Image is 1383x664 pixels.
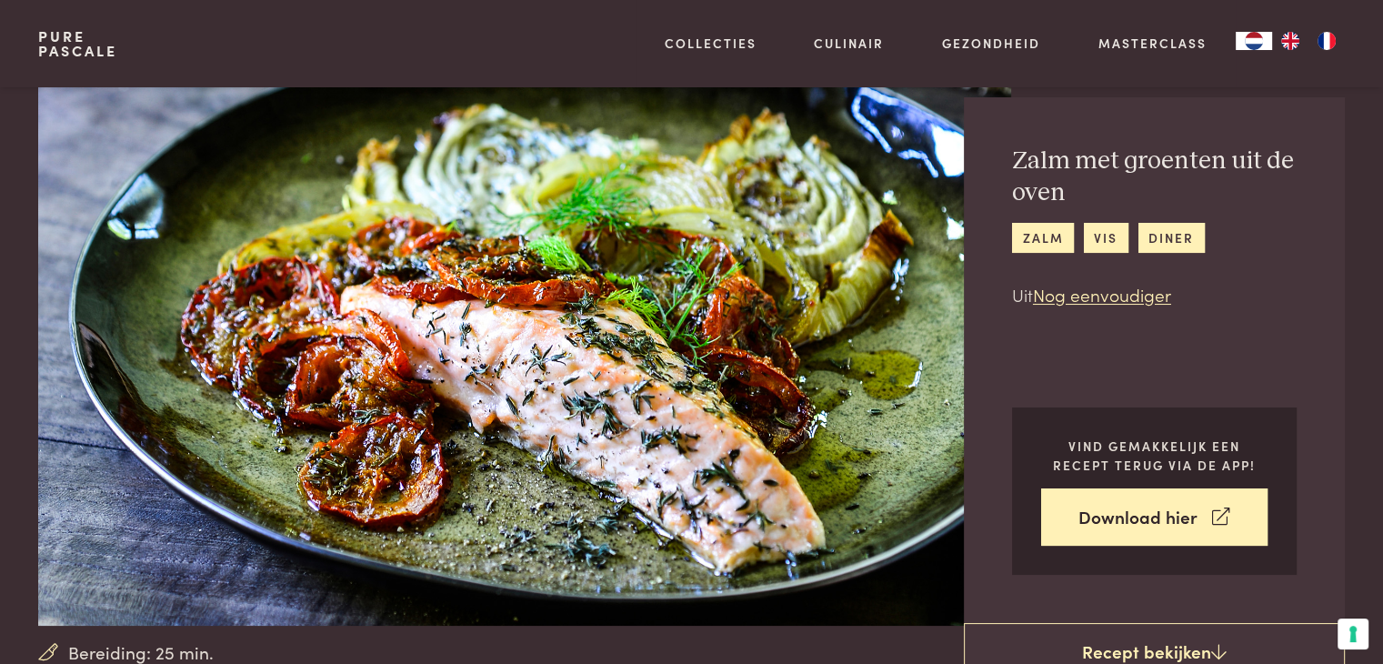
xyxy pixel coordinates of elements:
img: Zalm met groenten uit de oven [38,42,1010,626]
p: Vind gemakkelijk een recept terug via de app! [1041,437,1268,474]
a: Download hier [1041,488,1268,546]
button: Uw voorkeuren voor toestemming voor trackingtechnologieën [1338,619,1368,649]
ul: Language list [1272,32,1345,50]
a: FR [1308,32,1345,50]
p: Uit [1012,282,1297,308]
aside: Language selected: Nederlands [1236,32,1345,50]
a: diner [1138,223,1205,253]
a: vis [1084,223,1128,253]
a: Gezondheid [942,34,1040,53]
a: NL [1236,32,1272,50]
a: Nog eenvoudiger [1033,282,1171,307]
h2: Zalm met groenten uit de oven [1012,146,1297,208]
a: Collecties [665,34,757,53]
a: PurePascale [38,29,117,58]
div: Language [1236,32,1272,50]
a: Masterclass [1098,34,1207,53]
a: EN [1272,32,1308,50]
a: Culinair [814,34,884,53]
a: zalm [1012,223,1074,253]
